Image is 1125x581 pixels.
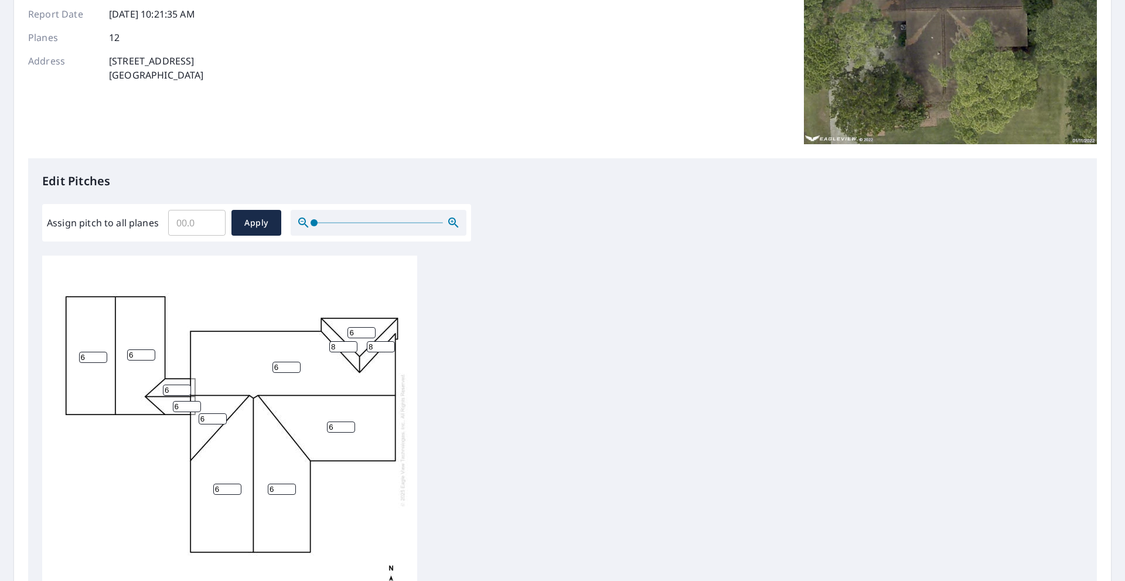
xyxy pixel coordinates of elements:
label: Assign pitch to all planes [47,216,159,230]
input: 00.0 [168,206,226,239]
p: [DATE] 10:21:35 AM [109,7,195,21]
button: Apply [231,210,281,236]
p: 12 [109,30,120,45]
p: Report Date [28,7,98,21]
p: [STREET_ADDRESS] [GEOGRAPHIC_DATA] [109,54,204,82]
p: Address [28,54,98,82]
p: Edit Pitches [42,172,1083,190]
p: Planes [28,30,98,45]
span: Apply [241,216,272,230]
